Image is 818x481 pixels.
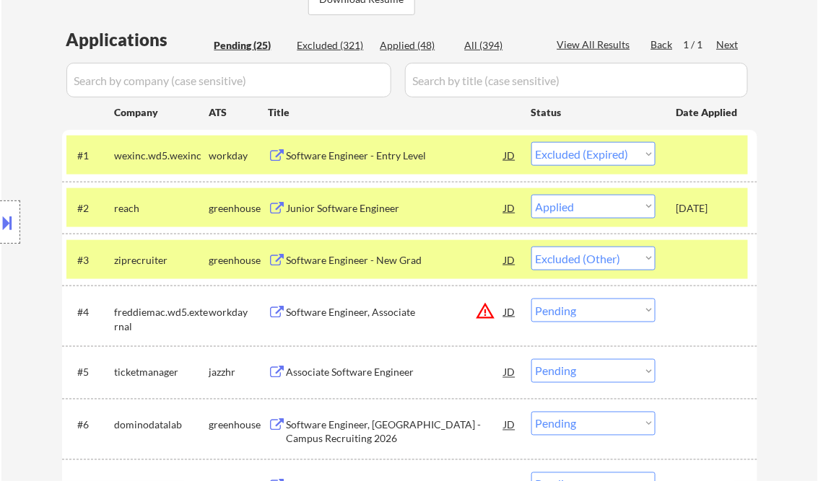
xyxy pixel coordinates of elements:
div: 1 / 1 [684,37,717,52]
div: Status [531,99,656,125]
div: ticketmanager [115,366,209,380]
div: Applied (48) [380,38,453,53]
div: Software Engineer - Entry Level [287,149,505,163]
div: greenhouse [209,418,269,433]
div: Associate Software Engineer [287,366,505,380]
div: Software Engineer - New Grad [287,253,505,268]
div: JD [503,195,518,221]
div: Software Engineer, [GEOGRAPHIC_DATA] - Campus Recruiting 2026 [287,418,505,446]
input: Search by title (case sensitive) [405,63,748,97]
div: Applications [66,31,209,48]
div: Excluded (321) [297,38,370,53]
div: JD [503,412,518,438]
button: warning_amber [476,301,496,321]
div: Pending (25) [214,38,287,53]
div: JD [503,359,518,385]
div: All (394) [465,38,537,53]
div: Junior Software Engineer [287,201,505,216]
div: jazzhr [209,366,269,380]
div: View All Results [557,37,635,52]
div: [DATE] [676,201,740,216]
input: Search by company (case sensitive) [66,63,391,97]
div: #6 [78,418,103,433]
div: #5 [78,366,103,380]
div: dominodatalab [115,418,209,433]
div: Title [269,105,518,120]
div: Back [651,37,674,52]
div: JD [503,142,518,168]
div: JD [503,299,518,325]
div: Next [717,37,740,52]
div: Software Engineer, Associate [287,305,505,319]
div: JD [503,247,518,273]
div: Date Applied [676,105,740,120]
